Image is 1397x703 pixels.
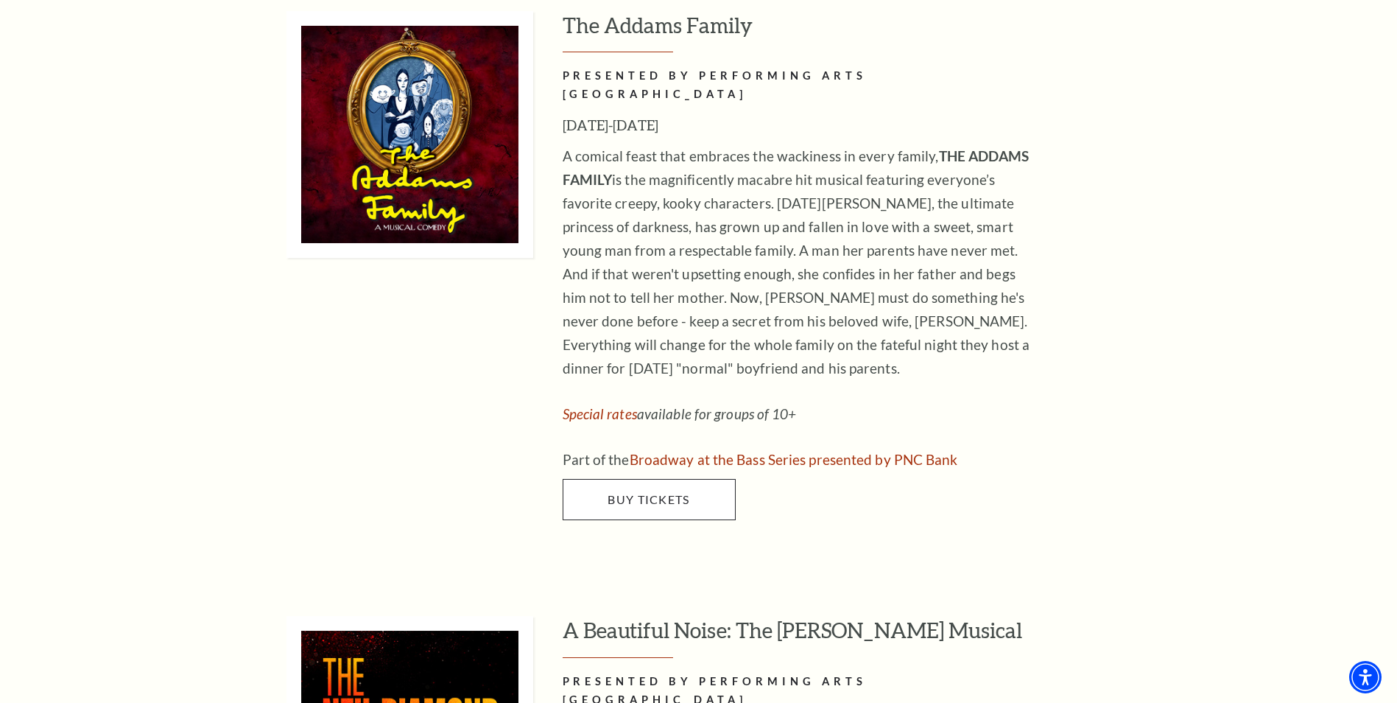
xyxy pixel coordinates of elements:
img: The Addams Family [286,11,533,258]
p: A comical feast that embraces the wackiness in every family, is the magnificently macabre hit mus... [563,144,1041,380]
a: Buy Tickets [563,479,736,520]
h2: PRESENTED BY PERFORMING ARTS [GEOGRAPHIC_DATA] [563,67,1041,104]
div: Accessibility Menu [1349,661,1382,693]
em: available for groups of 10+ [563,405,797,422]
h3: The Addams Family [563,11,1155,53]
a: Broadway at the Bass Series presented by PNC Bank [630,451,958,468]
a: Special rates [563,405,637,422]
h3: [DATE]-[DATE] [563,113,1041,137]
p: Part of the [563,448,1041,472]
h3: A Beautiful Noise: The [PERSON_NAME] Musical [563,616,1155,658]
span: Buy Tickets [608,492,689,506]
